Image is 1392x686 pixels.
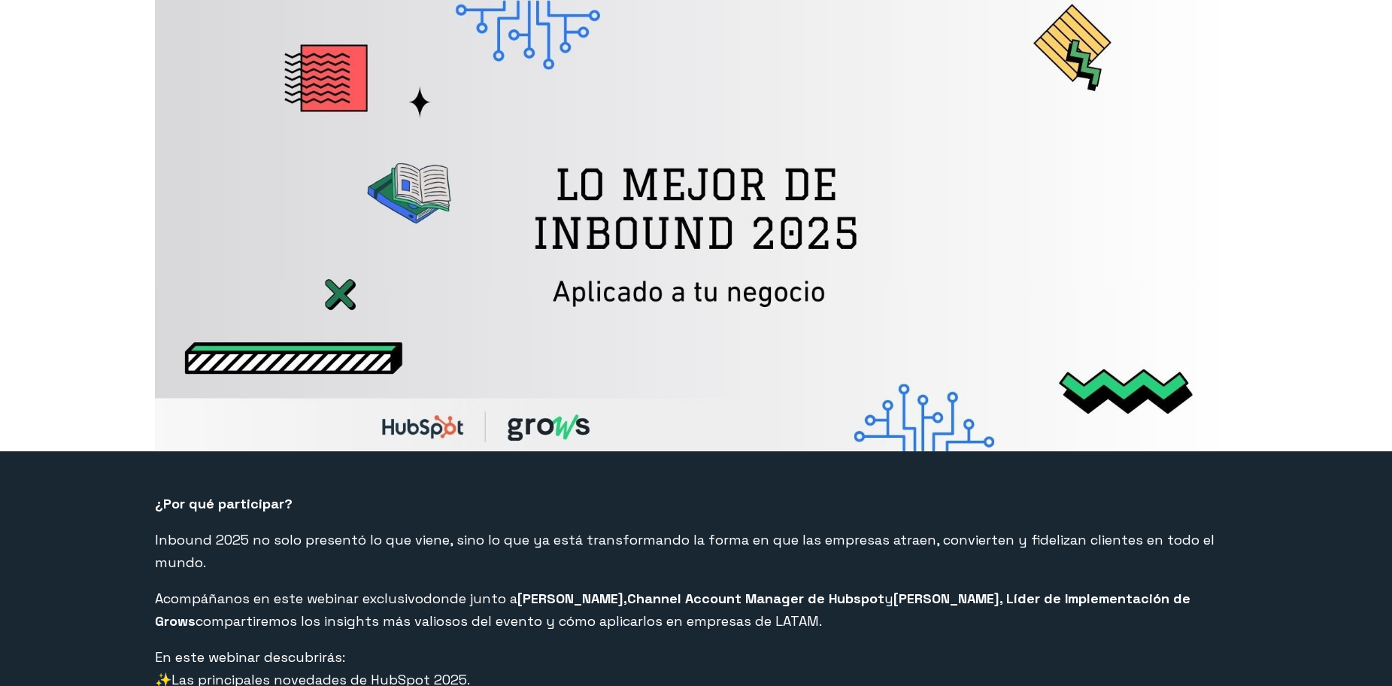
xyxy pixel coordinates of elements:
[517,590,627,607] strong: [PERSON_NAME],
[1317,614,1392,686] iframe: Chat Widget
[155,531,1215,571] span: Inbound 2025 no solo presentó lo que viene, sino lo que ya está transformando la forma en que las...
[155,648,345,666] span: En este webinar descubrirás:
[155,590,423,607] span: Acompáñanos en este webinar exclusivo
[155,590,1190,630] span: donde junto a y compartiremos los insights más valiosos del evento y cómo aplicarlos en empresas ...
[627,590,884,607] span: Channel Account Manager de Hubspot
[155,495,293,512] span: ¿Por qué participar?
